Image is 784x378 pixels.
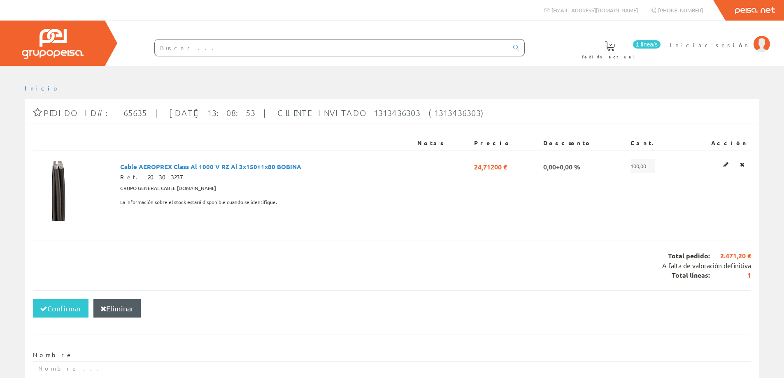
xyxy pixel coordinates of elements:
input: Buscar ... [155,39,508,56]
label: Nombre [33,351,73,359]
span: [EMAIL_ADDRESS][DOMAIN_NAME] [551,7,638,14]
span: Pedido ID#: 65635 | [DATE] 13:08:53 | Cliente Invitado 1313436303 (1313436303) [44,108,487,118]
span: Iniciar sesión [670,41,749,49]
div: Total pedido: Total líneas: [33,241,751,290]
th: Descuento [540,136,627,151]
img: Grupo Peisa [22,29,84,59]
span: Pedido actual [582,53,638,61]
span: 1 línea/s [633,40,661,49]
button: Eliminar [93,299,141,318]
a: Editar [721,159,731,170]
button: Confirmar [33,299,88,318]
span: 1 [710,271,751,280]
span: GRUPO GENERAL CABLE [DOMAIN_NAME] [120,181,216,195]
th: Acción [683,136,751,151]
span: Cable AEROPREX Class Al 1000 V RZ Al 3x150+1x80 BOBINA [120,159,301,173]
a: Inicio [25,84,60,92]
span: 24,71200 € [474,159,507,173]
th: Cant. [627,136,683,151]
span: A falta de valoración definitiva [662,261,751,269]
th: Notas [414,136,471,151]
a: Iniciar sesión [670,34,770,42]
a: Eliminar [737,159,747,170]
span: 100,00 [630,159,655,173]
input: Nombre ... [33,361,751,375]
span: [PHONE_NUMBER] [658,7,703,14]
span: 2.471,20 € [710,251,751,261]
span: La información sobre el stock estará disponible cuando se identifique. [120,195,277,209]
a: 1 línea/s Pedido actual [574,34,663,64]
span: 0,00+0,00 % [543,159,580,173]
th: Precio [471,136,540,151]
img: Foto artículo Cable AEROPREX Class Al 1000 V RZ Al 3x150+1x80 BOBINA (112.5x150) [36,159,83,221]
div: Ref. 20303237 [120,173,411,181]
